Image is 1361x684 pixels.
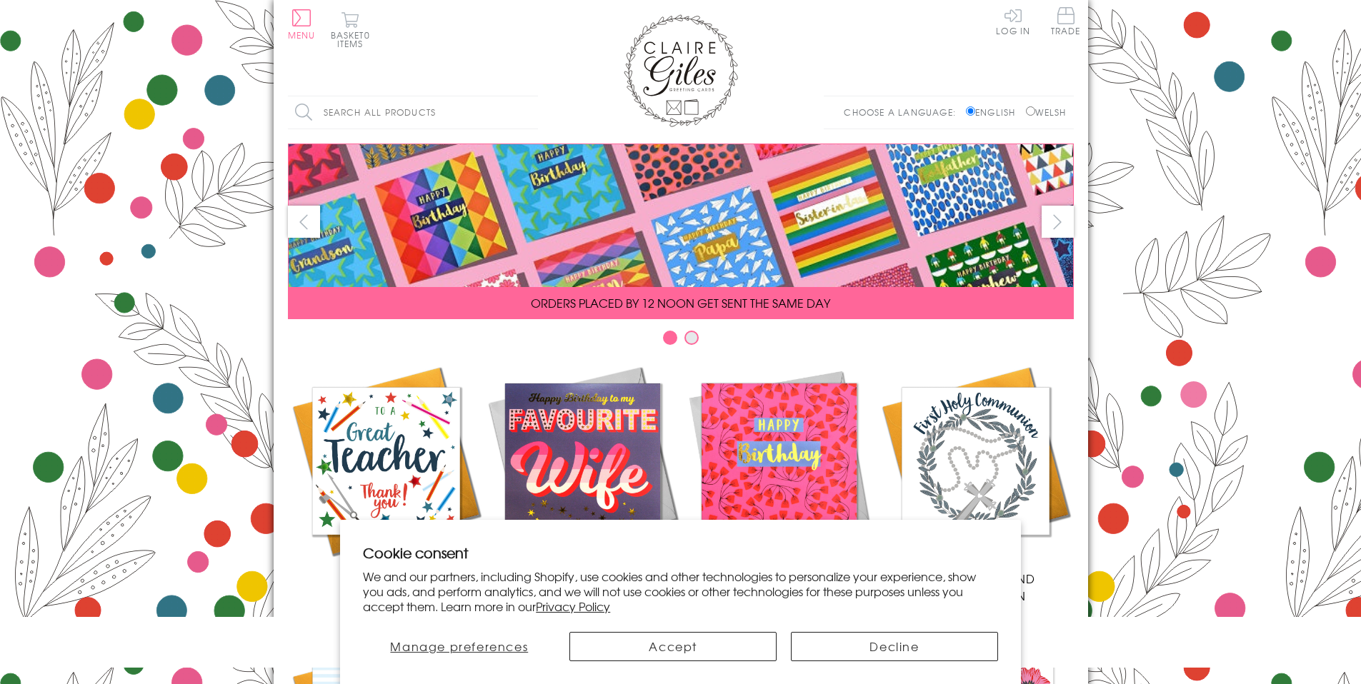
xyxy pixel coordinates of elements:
[996,7,1030,35] a: Log In
[531,294,830,311] span: ORDERS PLACED BY 12 NOON GET SENT THE SAME DAY
[288,9,316,39] button: Menu
[536,598,610,615] a: Privacy Policy
[1042,206,1074,238] button: next
[966,106,1022,119] label: English
[390,638,528,655] span: Manage preferences
[1026,106,1067,119] label: Welsh
[363,632,555,661] button: Manage preferences
[288,330,1074,352] div: Carousel Pagination
[844,106,963,119] p: Choose a language:
[363,543,998,563] h2: Cookie consent
[288,96,538,129] input: Search all products
[363,569,998,613] p: We and our partners, including Shopify, use cookies and other technologies to personalize your ex...
[681,363,877,587] a: Birthdays
[331,11,370,48] button: Basket0 items
[966,106,975,116] input: English
[624,14,738,127] img: Claire Giles Greetings Cards
[1051,7,1081,38] a: Trade
[288,363,484,587] a: Academic
[484,363,681,587] a: New Releases
[337,29,370,50] span: 0 items
[288,29,316,41] span: Menu
[1026,106,1035,116] input: Welsh
[877,363,1074,604] a: Communion and Confirmation
[663,331,677,345] button: Carousel Page 1 (Current Slide)
[791,632,998,661] button: Decline
[1051,7,1081,35] span: Trade
[569,632,777,661] button: Accept
[524,96,538,129] input: Search
[288,206,320,238] button: prev
[684,331,699,345] button: Carousel Page 2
